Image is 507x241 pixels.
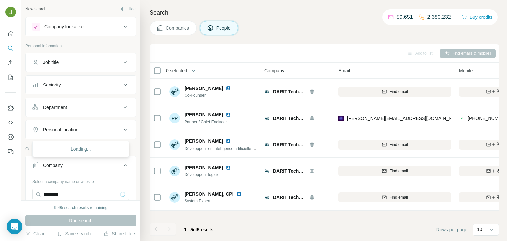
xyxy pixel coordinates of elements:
[26,54,136,70] button: Job title
[185,85,223,92] span: [PERSON_NAME]
[459,67,473,74] span: Mobile
[427,13,451,21] p: 2,380,232
[264,195,270,200] img: Logo of DARIT Technologies
[273,88,306,95] span: DARIT Technologies
[26,77,136,93] button: Seniority
[338,166,451,176] button: Find email
[185,198,250,204] span: System Expert
[273,194,306,201] span: DARIT Technologies
[169,86,180,97] img: Avatar
[338,192,451,202] button: Find email
[338,115,344,121] img: provider leadmagic logo
[264,67,284,74] span: Company
[264,142,270,147] img: Logo of DARIT Technologies
[5,28,16,40] button: Quick start
[264,89,270,94] img: Logo of DARIT Technologies
[226,165,231,170] img: LinkedIn logo
[26,157,136,176] button: Company
[185,138,223,144] span: [PERSON_NAME]
[166,67,187,74] span: 0 selected
[185,120,227,124] span: Partner / Chief Engineer
[57,230,91,237] button: Save search
[169,166,180,176] img: Avatar
[226,138,231,144] img: LinkedIn logo
[477,226,482,233] p: 10
[104,230,136,237] button: Share filters
[185,172,239,178] span: Développeur logiciel
[273,141,306,148] span: DARIT Technologies
[115,4,140,14] button: Hide
[389,89,408,95] span: Find email
[184,227,193,232] span: 1 - 5
[43,59,59,66] div: Job title
[7,219,22,234] div: Open Intercom Messenger
[459,115,464,121] img: provider contactout logo
[185,111,223,118] span: [PERSON_NAME]
[5,117,16,128] button: Use Surfe API
[169,113,180,123] div: PP
[25,6,46,12] div: New search
[166,25,190,31] span: Companies
[5,7,16,17] img: Avatar
[5,57,16,69] button: Enrich CSV
[389,194,408,200] span: Find email
[185,164,223,171] span: [PERSON_NAME]
[5,146,16,157] button: Feedback
[389,142,408,148] span: Find email
[338,67,350,74] span: Email
[44,23,85,30] div: Company lookalikes
[43,82,61,88] div: Seniority
[185,191,234,197] span: [PERSON_NAME], CPI
[236,191,242,197] img: LinkedIn logo
[150,8,499,17] h4: Search
[184,227,213,232] span: results
[34,142,128,155] div: Loading...
[43,104,67,111] div: Department
[5,131,16,143] button: Dashboard
[273,115,306,121] span: DARIT Technologies
[397,13,413,21] p: 59,651
[169,192,180,203] img: Avatar
[226,86,231,91] img: LinkedIn logo
[197,227,200,232] span: 5
[193,227,197,232] span: of
[273,168,306,174] span: DARIT Technologies
[54,205,108,211] div: 9995 search results remaining
[347,116,463,121] span: [PERSON_NAME][EMAIL_ADDRESS][DOMAIN_NAME]
[185,146,280,151] span: Développeur en intelligence artificielle et en embarqué
[216,25,231,31] span: People
[185,92,239,98] span: Co-Founder
[26,122,136,138] button: Personal location
[436,226,467,233] span: Rows per page
[25,230,44,237] button: Clear
[338,87,451,97] button: Find email
[25,146,136,152] p: Company information
[338,140,451,150] button: Find email
[26,19,136,35] button: Company lookalikes
[462,13,492,22] button: Buy credits
[43,126,78,133] div: Personal location
[226,112,231,117] img: LinkedIn logo
[25,43,136,49] p: Personal information
[264,116,270,121] img: Logo of DARIT Technologies
[5,42,16,54] button: Search
[5,102,16,114] button: Use Surfe on LinkedIn
[43,162,63,169] div: Company
[32,176,129,185] div: Select a company name or website
[389,168,408,174] span: Find email
[5,71,16,83] button: My lists
[264,168,270,174] img: Logo of DARIT Technologies
[169,139,180,150] img: Avatar
[26,99,136,115] button: Department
